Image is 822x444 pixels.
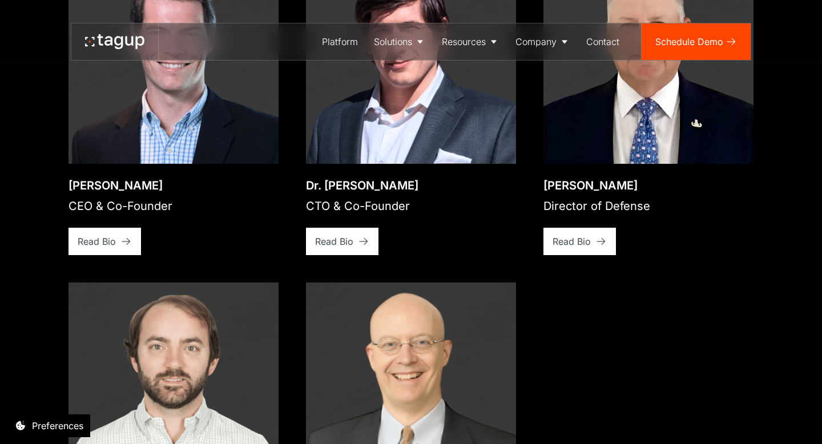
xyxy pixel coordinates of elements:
div: Schedule Demo [655,35,723,49]
a: Resources [434,23,507,60]
div: Read Bio [553,235,591,248]
div: Read Bio [315,235,353,248]
div: Platform [322,35,358,49]
a: Schedule Demo [642,23,751,60]
a: Contact [578,23,627,60]
div: Open bio popup [68,163,68,164]
a: Company [507,23,578,60]
div: Director of Defense [543,198,650,214]
div: Open bio popup [305,163,306,164]
div: CTO & Co-Founder [306,198,418,214]
a: Platform [314,23,366,60]
a: Read Bio [543,228,616,255]
div: [PERSON_NAME] [543,177,650,193]
div: Preferences [32,419,83,433]
div: [PERSON_NAME] [68,177,172,193]
div: Resources [442,35,486,49]
a: Read Bio [68,228,141,255]
a: Read Bio [306,228,378,255]
div: Read Bio [78,235,116,248]
div: Open bio popup [543,163,543,164]
div: Solutions [374,35,412,49]
div: Contact [586,35,619,49]
div: Company [515,35,557,49]
div: CEO & Co-Founder [68,198,172,214]
a: Solutions [366,23,434,60]
div: Dr. [PERSON_NAME] [306,177,418,193]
